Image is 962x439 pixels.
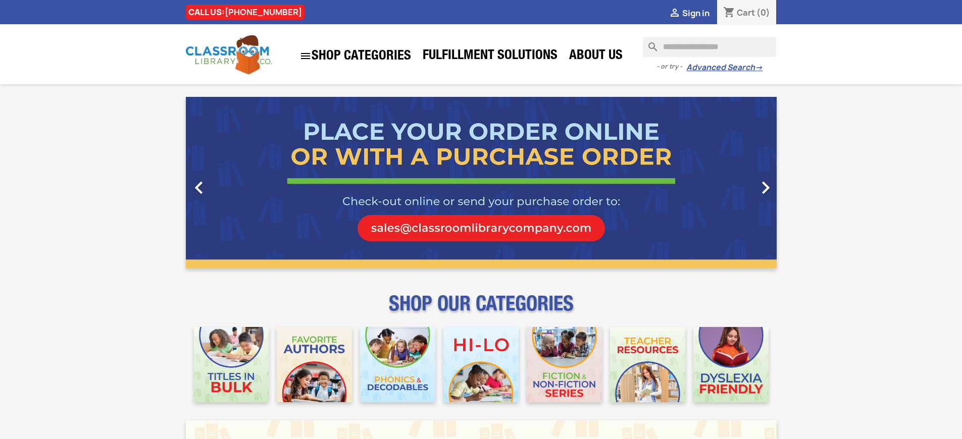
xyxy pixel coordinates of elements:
a:  Sign in [669,8,710,19]
img: CLC_Dyslexia_Mobile.jpg [693,327,769,402]
img: CLC_Fiction_Nonfiction_Mobile.jpg [527,327,602,402]
span: - or try - [656,62,686,72]
a: Next [688,97,777,268]
a: Fulfillment Solutions [418,46,563,67]
img: CLC_Bulk_Mobile.jpg [194,327,269,402]
a: Previous [186,97,275,268]
p: SHOP OUR CATEGORIES [186,301,777,319]
input: Search [643,37,776,57]
img: CLC_HiLo_Mobile.jpg [443,327,519,402]
span: (0) [756,7,770,18]
a: [PHONE_NUMBER] [225,7,302,18]
a: About Us [564,46,628,67]
span: Cart [737,7,755,18]
div: CALL US: [186,5,305,20]
i:  [299,50,312,62]
a: SHOP CATEGORIES [294,45,416,67]
img: Classroom Library Company [186,35,272,74]
span: Sign in [682,8,710,19]
img: CLC_Teacher_Resources_Mobile.jpg [610,327,685,402]
i: shopping_cart [723,7,735,19]
ul: Carousel container [186,97,777,268]
i:  [186,175,212,200]
span: → [755,63,763,73]
img: CLC_Phonics_And_Decodables_Mobile.jpg [360,327,435,402]
img: CLC_Favorite_Authors_Mobile.jpg [277,327,352,402]
i:  [753,175,778,200]
a: Advanced Search→ [686,63,763,73]
i: search [643,37,655,49]
i:  [669,8,681,20]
